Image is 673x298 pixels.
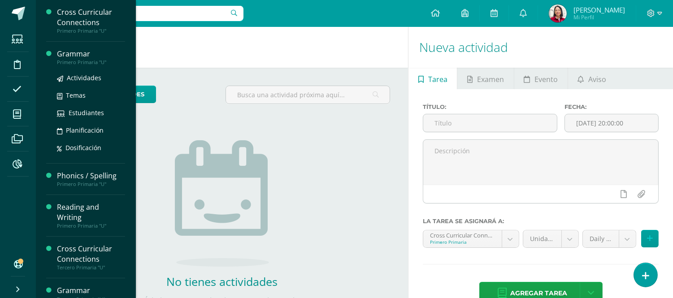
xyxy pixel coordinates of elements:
img: 08057eefb9b834750ea7e3b3622e3058.png [549,4,567,22]
span: Unidad 3 [530,230,555,247]
span: Evento [534,69,558,90]
div: Primero Primaria "U" [57,223,125,229]
img: no_activities.png [175,140,269,267]
span: Actividades [67,73,101,82]
span: Planificación [66,126,104,134]
a: Phonics / SpellingPrimero Primaria "U" [57,171,125,187]
label: Título: [423,104,557,110]
div: Phonics / Spelling [57,171,125,181]
input: Fecha de entrega [565,114,658,132]
div: Primero Primaria "U" [57,59,125,65]
div: Primero Primaria [430,239,495,245]
a: Reading and WritingPrimero Primaria "U" [57,202,125,229]
span: Mi Perfil [573,13,625,21]
h2: No tienes actividades [132,274,312,289]
a: Cross Curricular Connections 'U'Primero Primaria [423,230,518,247]
a: Examen [457,68,513,89]
a: Aviso [568,68,616,89]
span: Dosificación [65,143,101,152]
div: Cross Curricular Connections [57,244,125,264]
span: Temas [66,91,86,99]
h1: Actividades [47,27,397,68]
span: Examen [477,69,504,90]
label: Fecha: [564,104,659,110]
input: Busca un usuario... [42,6,243,21]
a: GrammarPrimero Primaria "U" [57,49,125,65]
div: Grammar [57,285,125,296]
span: [PERSON_NAME] [573,5,625,14]
a: Cross Curricular ConnectionsPrimero Primaria "U" [57,7,125,34]
div: Tercero Primaria "U" [57,264,125,271]
input: Título [423,114,557,132]
div: Cross Curricular Connections 'U' [430,230,495,239]
a: Evento [514,68,568,89]
span: Tarea [428,69,447,90]
a: Unidad 3 [523,230,578,247]
a: Estudiantes [57,108,125,118]
a: Tarea [408,68,457,89]
span: Aviso [588,69,606,90]
div: Reading and Writing [57,202,125,223]
a: Daily Work (40.0%) [583,230,636,247]
div: Grammar [57,49,125,59]
a: Actividades [57,73,125,83]
h1: Nueva actividad [419,27,662,68]
label: La tarea se asignará a: [423,218,659,225]
div: Primero Primaria "U" [57,28,125,34]
span: Estudiantes [69,108,104,117]
input: Busca una actividad próxima aquí... [226,86,390,104]
span: Daily Work (40.0%) [590,230,612,247]
div: Primero Primaria "U" [57,181,125,187]
a: Cross Curricular ConnectionsTercero Primaria "U" [57,244,125,271]
a: Temas [57,90,125,100]
div: Cross Curricular Connections [57,7,125,28]
a: Dosificación [57,143,125,153]
a: Planificación [57,125,125,135]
